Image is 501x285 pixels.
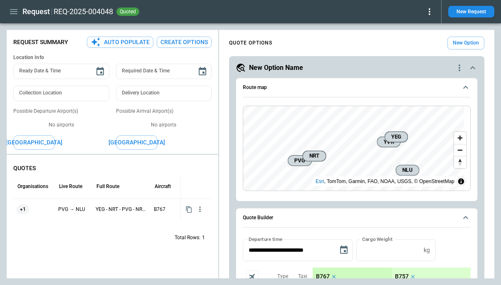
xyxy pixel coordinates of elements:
button: New Request [448,6,494,17]
span: +1 [17,199,29,220]
div: Organisations [17,183,48,189]
p: PVG → NLU [58,206,89,213]
h6: Location Info [13,55,212,61]
p: kg [424,247,430,254]
p: No airports [13,121,109,129]
button: Reset bearing to north [454,156,466,168]
div: quote-option-actions [454,63,464,73]
div: Full Route [96,183,119,189]
button: Choose date [194,63,211,80]
summary: Toggle attribution [456,176,466,186]
div: Aircraft [155,183,171,189]
div: Route map [243,106,471,191]
label: Cargo Weight [362,235,392,243]
span: YVR [381,138,397,146]
button: New Option Namequote-option-actions [236,63,478,73]
h2: REQ-2025-004048 [54,7,113,17]
p: Possible Departure Airport(s) [13,108,109,115]
h6: Route map [243,85,267,90]
p: Total Rows: [175,234,200,241]
label: Departure time [249,235,283,243]
p: YEG - NRT - PVG - NRT - YVR - NLU - YEG [96,206,147,213]
span: PVG [291,156,308,165]
p: B767 [154,206,180,213]
button: [GEOGRAPHIC_DATA] [13,135,55,150]
span: Aircraft selection [246,270,259,283]
button: Copy quote content [184,204,194,215]
h4: QUOTE OPTIONS [229,41,272,45]
p: B757 [395,273,409,280]
span: NRT [306,152,323,160]
span: quoted [118,9,138,15]
h6: Quote Builder [243,215,273,221]
p: B767 [316,273,330,280]
p: QUOTES [13,165,212,172]
span: YEG [388,133,404,141]
button: Quote Builder [243,208,471,228]
div: , TomTom, Garmin, FAO, NOAA, USGS, © OpenStreetMap [316,177,454,186]
button: Auto Populate [87,37,153,48]
button: Zoom in [454,132,466,144]
button: Choose date, selected date is Oct 7, 2025 [336,242,352,258]
button: New Option [447,37,484,50]
a: Esri [316,178,324,184]
p: 1 [202,234,205,241]
p: Possible Arrival Airport(s) [116,108,212,115]
button: Zoom out [454,144,466,156]
p: Type [277,273,288,280]
button: Route map [243,78,471,97]
p: No airports [116,121,212,129]
p: Taxi [298,273,307,280]
button: Choose date [92,63,109,80]
p: Request Summary [13,39,68,46]
div: Live Route [59,183,82,189]
h5: New Option Name [249,63,303,72]
h1: Request [22,7,50,17]
button: [GEOGRAPHIC_DATA] [116,135,158,150]
button: Create Options [157,37,212,48]
span: NLU [400,166,416,174]
canvas: Map [243,106,464,191]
